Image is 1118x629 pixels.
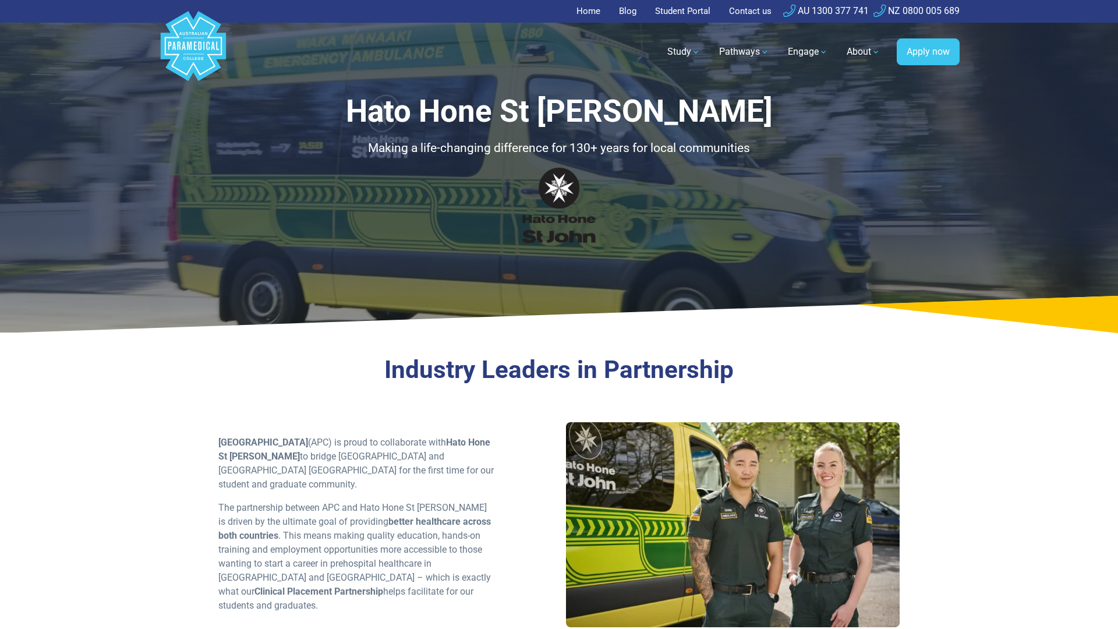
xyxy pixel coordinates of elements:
[873,5,960,16] a: NZ 0800 005 689
[218,436,494,492] p: (APC) is proud to collaborate with to bridge [GEOGRAPHIC_DATA] and [GEOGRAPHIC_DATA] [GEOGRAPHIC_...
[521,167,597,244] img: Hato Hone St John Logo
[254,586,383,597] strong: Clinical Placement Partnership
[218,139,900,158] p: Making a life-changing difference for 130+ years for local communities
[897,38,960,65] a: Apply now
[158,23,228,82] a: Australian Paramedical College
[218,355,900,385] h3: Industry Leaders in Partnership
[783,5,869,16] a: AU 1300 377 741
[840,36,887,68] a: About
[218,93,900,130] h1: Hato Hone St [PERSON_NAME]
[218,437,308,448] strong: [GEOGRAPHIC_DATA]
[712,36,776,68] a: Pathways
[781,36,835,68] a: Engage
[660,36,707,68] a: Study
[388,516,461,527] strong: better healthcare
[218,501,494,613] p: The partnership between APC and Hato Hone St [PERSON_NAME] is driven by the ultimate goal of prov...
